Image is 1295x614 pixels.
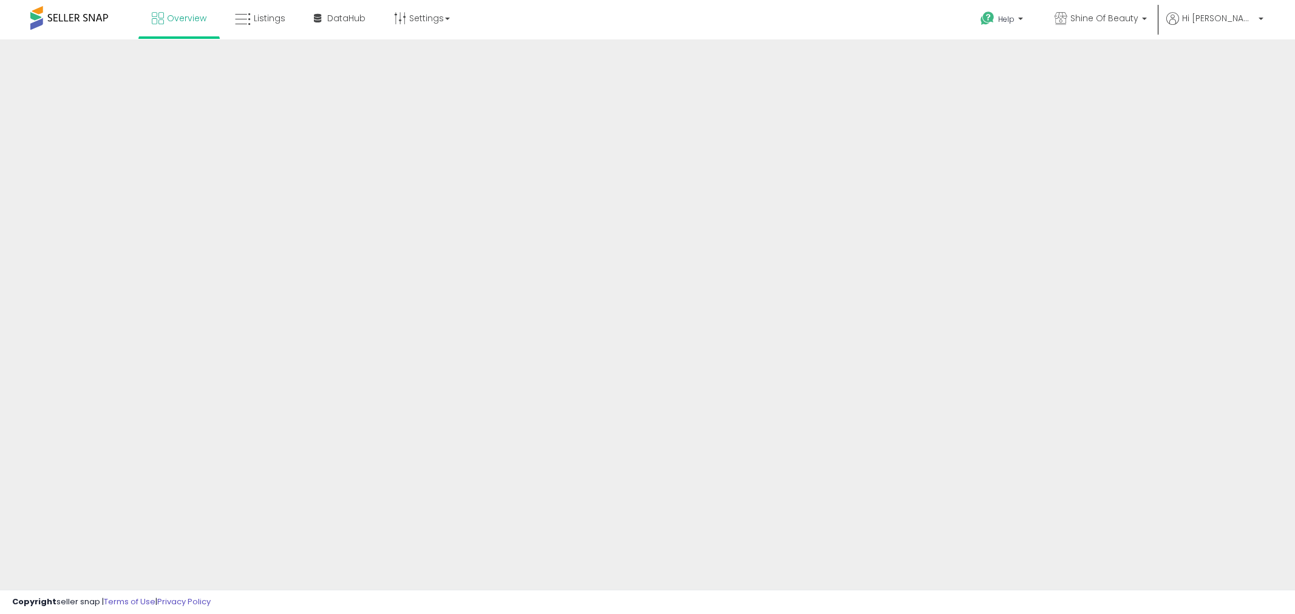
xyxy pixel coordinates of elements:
[1070,12,1138,24] span: Shine Of Beauty
[254,12,285,24] span: Listings
[1166,12,1263,39] a: Hi [PERSON_NAME]
[971,2,1035,39] a: Help
[998,14,1015,24] span: Help
[980,11,995,26] i: Get Help
[1182,12,1255,24] span: Hi [PERSON_NAME]
[327,12,365,24] span: DataHub
[167,12,206,24] span: Overview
